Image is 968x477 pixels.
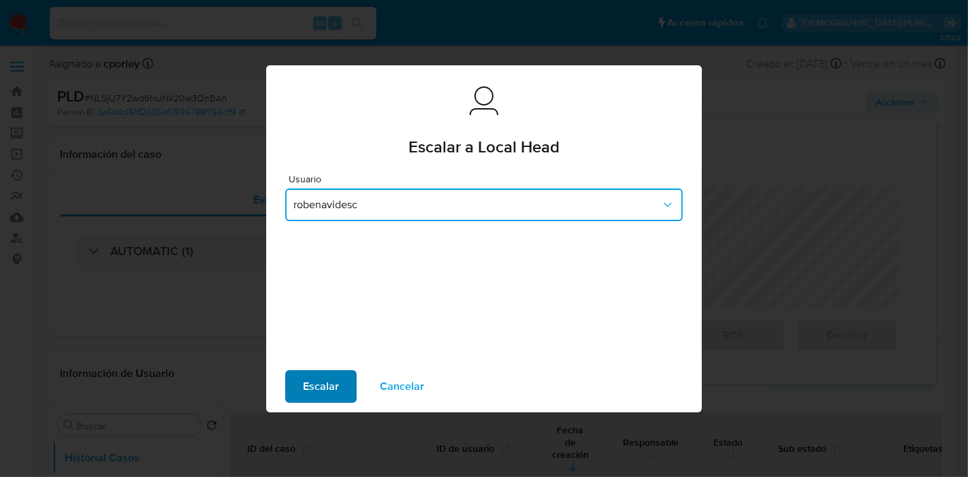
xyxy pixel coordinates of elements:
[289,174,686,184] span: Usuario
[293,198,661,212] span: robenavidesc
[285,370,357,403] button: Escalar
[380,372,424,401] span: Cancelar
[285,188,683,221] button: robenavidesc
[362,370,442,403] button: Cancelar
[303,372,339,401] span: Escalar
[408,139,560,155] span: Escalar a Local Head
